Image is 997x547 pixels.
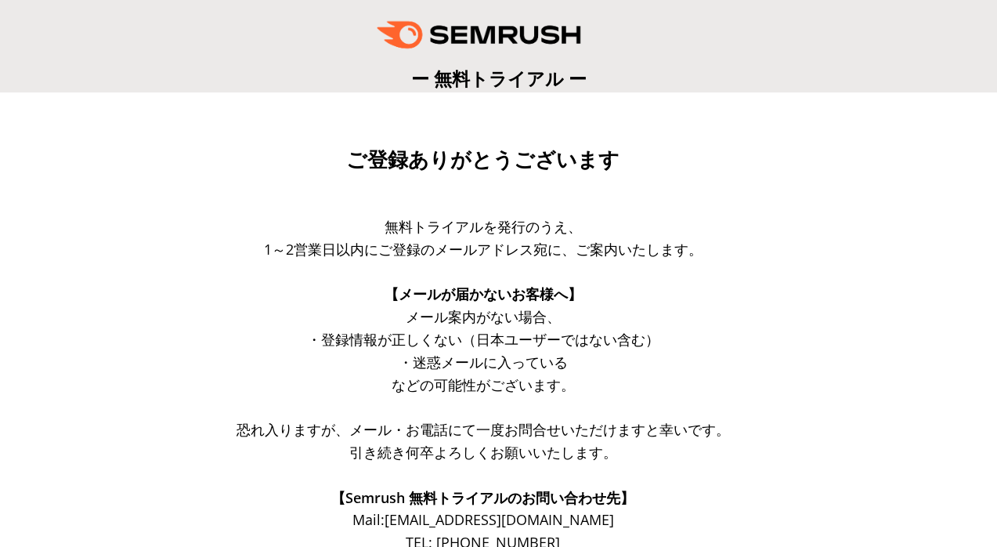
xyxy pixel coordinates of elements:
span: 恐れ入りますが、メール・お電話にて一度お問合せいただけますと幸いです。 [237,420,730,439]
span: 無料トライアルを発行のうえ、 [385,217,582,236]
span: 【メールが届かないお客様へ】 [385,284,582,303]
span: 【Semrush 無料トライアルのお問い合わせ先】 [331,488,634,507]
span: などの可能性がございます。 [392,375,575,394]
span: ・登録情報が正しくない（日本ユーザーではない含む） [307,330,659,349]
span: ご登録ありがとうございます [346,148,620,172]
span: 引き続き何卒よろしくお願いいたします。 [349,443,617,462]
span: ー 無料トライアル ー [411,66,587,91]
span: ・迷惑メールに入っている [399,353,568,371]
span: Mail: [EMAIL_ADDRESS][DOMAIN_NAME] [352,510,614,529]
span: メール案内がない場合、 [406,307,561,326]
span: 1～2営業日以内にご登録のメールアドレス宛に、ご案内いたします。 [264,240,703,259]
